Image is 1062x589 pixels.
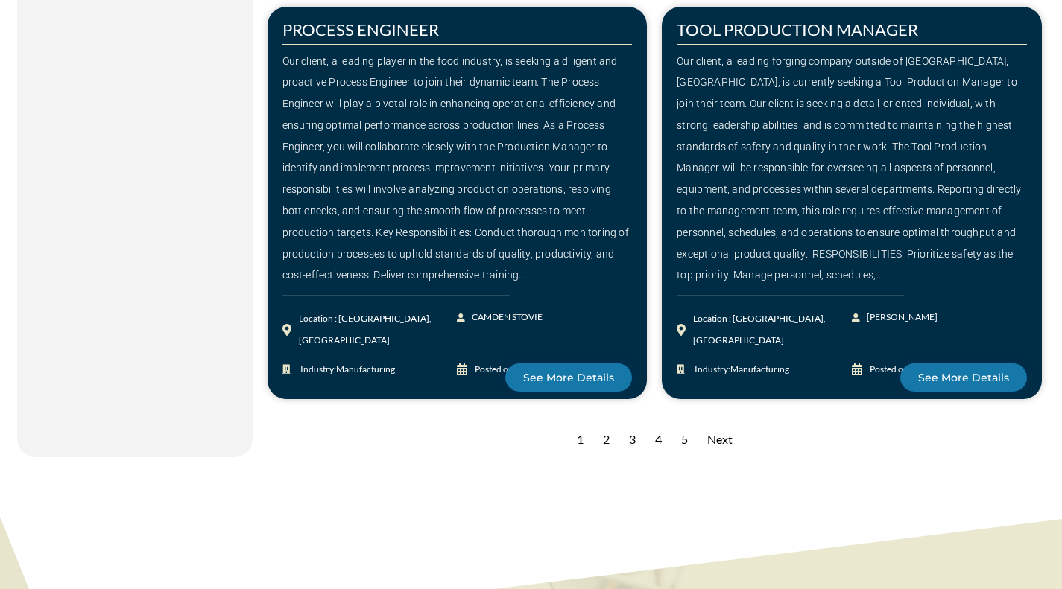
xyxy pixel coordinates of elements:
div: 2 [595,421,617,458]
a: See More Details [900,363,1027,392]
a: [PERSON_NAME] [852,307,939,328]
span: CAMDEN STOVIE [468,307,543,328]
a: TOOL PRODUCTION MANAGER [677,19,918,39]
a: CAMDEN STOVIE [457,307,544,328]
div: 3 [622,421,643,458]
div: Location : [GEOGRAPHIC_DATA], [GEOGRAPHIC_DATA] [693,308,852,351]
div: 5 [674,421,695,458]
div: 4 [648,421,669,458]
a: PROCESS ENGINEER [282,19,439,39]
span: See More Details [523,372,614,383]
div: Our client, a leading player in the food industry, is seeking a diligent and proactive Process En... [282,51,633,287]
a: See More Details [505,363,632,392]
div: 1 [569,421,591,458]
span: [PERSON_NAME] [863,307,938,328]
div: Our client, a leading forging company outside of [GEOGRAPHIC_DATA], [GEOGRAPHIC_DATA], is current... [677,51,1027,287]
span: See More Details [918,372,1009,383]
div: Location : [GEOGRAPHIC_DATA], [GEOGRAPHIC_DATA] [299,308,458,351]
div: Next [700,421,740,458]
